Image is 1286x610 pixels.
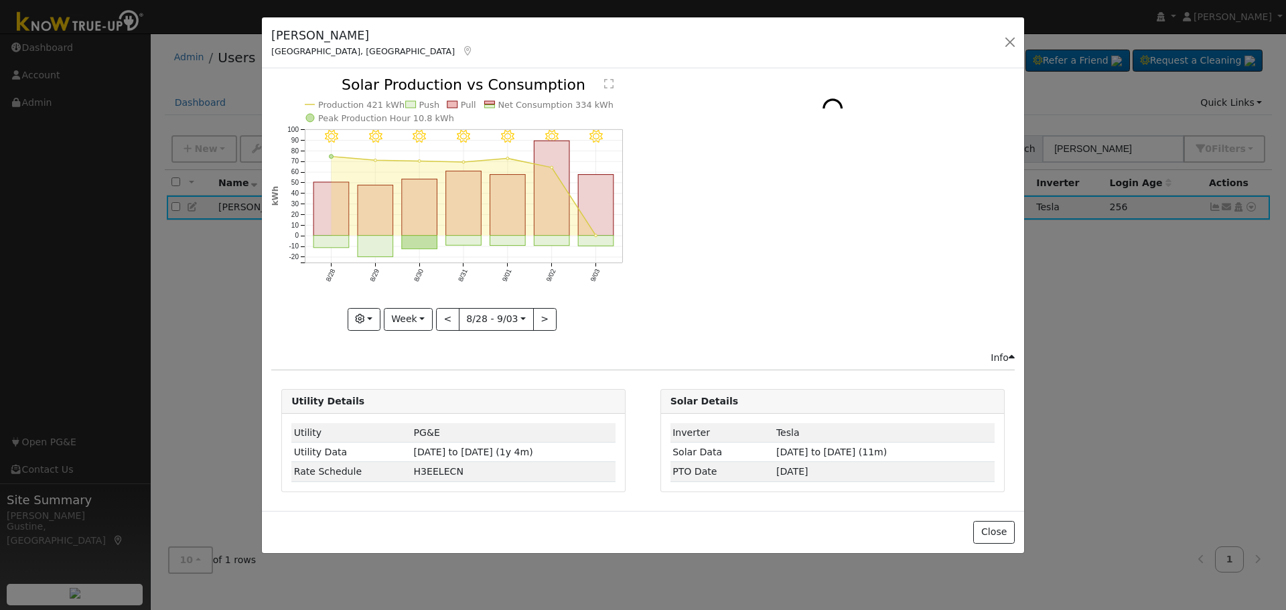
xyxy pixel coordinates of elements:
[313,182,349,236] rect: onclick=""
[313,236,349,248] rect: onclick=""
[506,157,509,160] circle: onclick=""
[670,462,774,481] td: PTO Date
[271,186,280,206] text: kWh
[498,100,614,110] text: Net Consumption 334 kWh
[342,76,585,93] text: Solar Production vs Consumption
[461,46,474,56] a: Map
[369,130,382,143] i: 8/29 - Clear
[402,179,437,236] rect: onclick=""
[374,159,376,162] circle: onclick=""
[670,423,774,443] td: Inverter
[291,423,411,443] td: Utility
[295,232,299,240] text: 0
[291,147,299,155] text: 80
[289,254,299,261] text: -20
[291,396,364,406] strong: Utility Details
[291,169,299,176] text: 60
[446,236,482,246] rect: onclick=""
[330,155,334,159] circle: onclick=""
[545,130,559,143] i: 9/02 - Clear
[670,443,774,462] td: Solar Data
[291,211,299,218] text: 20
[604,78,614,89] text: 
[271,46,455,56] span: [GEOGRAPHIC_DATA], [GEOGRAPHIC_DATA]
[291,222,299,229] text: 10
[419,100,440,110] text: Push
[291,179,299,187] text: 50
[534,236,570,246] rect: onclick=""
[533,308,557,331] button: >
[776,447,887,457] span: [DATE] to [DATE] (11m)
[358,185,393,236] rect: onclick=""
[402,236,437,249] rect: onclick=""
[534,141,570,236] rect: onclick=""
[271,27,474,44] h5: [PERSON_NAME]
[459,308,534,331] button: 8/28 - 9/03
[490,175,526,236] rect: onclick=""
[457,268,469,283] text: 8/31
[551,167,553,169] circle: onclick=""
[414,447,533,457] span: [DATE] to [DATE] (1y 4m)
[287,126,299,133] text: 100
[384,308,433,331] button: Week
[595,234,597,237] circle: onclick=""
[414,427,440,438] span: ID: 14793106, authorized: 08/16/24
[579,236,614,246] rect: onclick=""
[501,130,514,143] i: 9/01 - Clear
[436,308,459,331] button: <
[318,100,405,110] text: Production 421 kWh
[325,130,338,143] i: 8/28 - Clear
[291,189,299,197] text: 40
[358,236,393,257] rect: onclick=""
[461,100,476,110] text: Pull
[289,243,299,250] text: -10
[446,171,482,236] rect: onclick=""
[589,130,603,143] i: 9/03 - Clear
[414,466,463,477] span: R
[545,268,557,283] text: 9/02
[413,130,427,143] i: 8/30 - Clear
[318,113,454,123] text: Peak Production Hour 10.8 kWh
[457,130,470,143] i: 8/31 - Clear
[501,268,513,283] text: 9/01
[579,175,614,236] rect: onclick=""
[368,268,380,283] text: 8/29
[324,268,336,283] text: 8/28
[291,462,411,481] td: Rate Schedule
[291,200,299,208] text: 30
[291,443,411,462] td: Utility Data
[776,466,808,477] span: [DATE]
[776,427,800,438] span: ID: 836, authorized: 12/23/24
[291,158,299,165] text: 70
[991,351,1015,365] div: Info
[589,268,601,283] text: 9/03
[413,268,425,283] text: 8/30
[291,137,299,144] text: 90
[490,236,526,246] rect: onclick=""
[670,396,738,406] strong: Solar Details
[462,161,465,163] circle: onclick=""
[973,521,1014,544] button: Close
[418,160,421,163] circle: onclick=""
